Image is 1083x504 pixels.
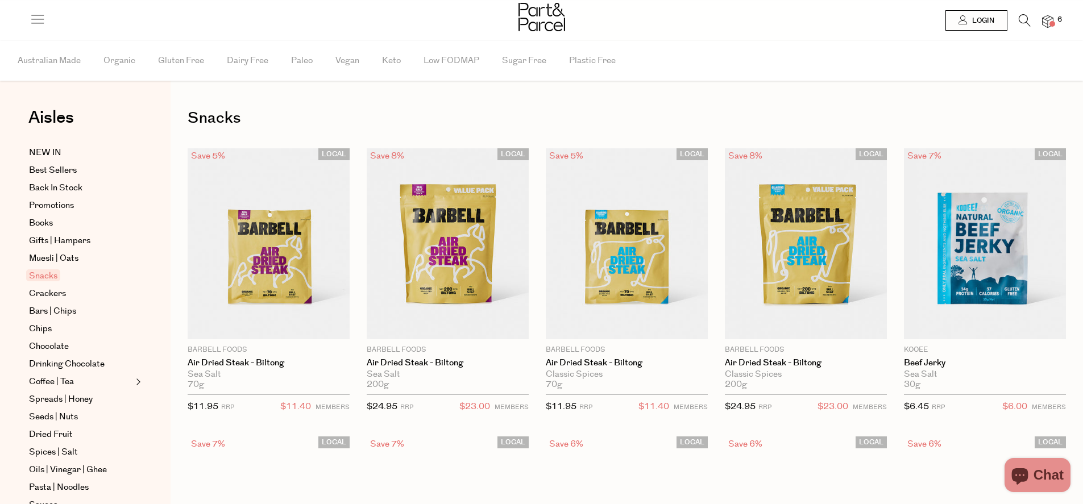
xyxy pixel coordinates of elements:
[725,369,887,380] div: Classic Spices
[29,305,132,318] a: Bars | Chips
[280,399,311,414] span: $11.40
[1055,15,1065,25] span: 6
[725,401,756,413] span: $24.95
[579,403,592,411] small: RRP
[29,340,132,353] a: Chocolate
[29,463,132,477] a: Oils | Vinegar | Ghee
[29,164,77,177] span: Best Sellers
[725,148,887,339] img: Air Dried Steak - Biltong
[367,345,529,355] p: Barbell Foods
[904,148,1066,339] img: Beef Jerky
[188,358,350,368] a: Air Dried Steak - Biltong
[29,234,132,248] a: Gifts | Hampers
[1032,403,1066,411] small: MEMBERS
[335,41,359,81] span: Vegan
[546,148,587,164] div: Save 5%
[29,146,61,160] span: NEW IN
[29,463,107,477] span: Oils | Vinegar | Ghee
[677,148,708,160] span: LOCAL
[546,148,708,339] img: Air Dried Steak - Biltong
[367,380,389,390] span: 200g
[29,428,132,441] a: Dried Fruit
[725,436,766,452] div: Save 6%
[904,380,920,390] span: 30g
[158,41,204,81] span: Gluten Free
[518,3,565,31] img: Part&Parcel
[29,410,78,424] span: Seeds | Nuts
[546,380,562,390] span: 70g
[29,216,132,230] a: Books
[29,216,53,230] span: Books
[29,357,105,371] span: Drinking Chocolate
[856,148,887,160] span: LOCAL
[188,148,350,339] img: Air Dried Steak - Biltong
[188,436,229,452] div: Save 7%
[546,436,587,452] div: Save 6%
[29,234,90,248] span: Gifts | Hampers
[367,148,529,339] img: Air Dried Steak - Biltong
[29,287,132,301] a: Crackers
[291,41,313,81] span: Paleo
[29,287,66,301] span: Crackers
[316,403,350,411] small: MEMBERS
[853,403,887,411] small: MEMBERS
[367,148,408,164] div: Save 8%
[29,322,52,336] span: Chips
[188,345,350,355] p: Barbell Foods
[29,410,132,424] a: Seeds | Nuts
[904,345,1066,355] p: KOOEE
[188,401,218,413] span: $11.95
[674,403,708,411] small: MEMBERS
[29,146,132,160] a: NEW IN
[382,41,401,81] span: Keto
[29,375,74,389] span: Coffee | Tea
[497,436,529,448] span: LOCAL
[29,481,89,494] span: Pasta | Noodles
[367,401,397,413] span: $24.95
[1042,15,1053,27] a: 6
[569,41,616,81] span: Plastic Free
[904,436,945,452] div: Save 6%
[367,436,408,452] div: Save 7%
[29,322,132,336] a: Chips
[969,16,994,26] span: Login
[546,369,708,380] div: Classic Spices
[725,380,747,390] span: 200g
[400,403,413,411] small: RRP
[29,199,132,213] a: Promotions
[29,305,76,318] span: Bars | Chips
[29,269,132,283] a: Snacks
[1001,458,1074,495] inbox-online-store-chat: Shopify online store chat
[758,403,771,411] small: RRP
[546,358,708,368] a: Air Dried Steak - Biltong
[26,269,60,281] span: Snacks
[725,358,887,368] a: Air Dried Steak - Biltong
[133,375,141,389] button: Expand/Collapse Coffee | Tea
[29,445,132,459] a: Spices | Salt
[29,181,82,195] span: Back In Stock
[459,399,490,414] span: $23.00
[18,41,81,81] span: Australian Made
[1002,399,1027,414] span: $6.00
[29,340,69,353] span: Chocolate
[29,428,73,441] span: Dried Fruit
[29,181,132,195] a: Back In Stock
[677,436,708,448] span: LOCAL
[367,369,529,380] div: Sea Salt
[29,164,132,177] a: Best Sellers
[188,105,1066,131] h1: Snacks
[29,357,132,371] a: Drinking Chocolate
[497,148,529,160] span: LOCAL
[29,252,78,265] span: Muesli | Oats
[29,481,132,494] a: Pasta | Noodles
[29,199,74,213] span: Promotions
[856,436,887,448] span: LOCAL
[904,369,1066,380] div: Sea Salt
[546,345,708,355] p: Barbell Foods
[367,358,529,368] a: Air Dried Steak - Biltong
[29,393,93,406] span: Spreads | Honey
[424,41,479,81] span: Low FODMAP
[818,399,848,414] span: $23.00
[227,41,268,81] span: Dairy Free
[495,403,529,411] small: MEMBERS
